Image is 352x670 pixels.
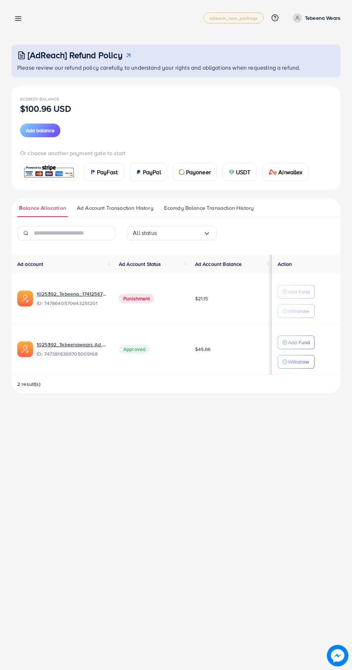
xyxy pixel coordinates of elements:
[195,295,208,302] span: $21.15
[20,163,78,181] a: card
[288,287,310,296] p: Add Fund
[119,294,154,303] span: Punishment
[127,226,217,240] div: Search for option
[17,63,336,72] p: Please review our refund policy carefully to understand your rights and obligations when requesti...
[157,227,203,239] input: Search for option
[17,341,33,357] img: ic-ads-acc.e4c84228.svg
[288,307,309,315] p: Withdraw
[20,96,59,102] span: Ecomdy Balance
[327,645,348,666] img: image
[20,149,332,157] p: Or choose another payment gate to start
[278,168,302,176] span: Airwallex
[119,260,161,268] span: Ad Account Status
[278,260,292,268] span: Action
[278,285,315,299] button: Add Fund
[278,336,315,349] button: Add Fund
[23,164,75,180] img: card
[278,304,315,318] button: Withdraw
[195,346,211,353] span: $45.66
[84,163,124,181] a: cardPayFast
[179,169,185,175] img: card
[236,168,251,176] span: USDT
[28,50,122,60] h3: [AdReach] Refund Policy
[305,14,341,22] p: Tebeena Wears
[20,104,71,113] p: $100.96 USD
[290,13,341,23] a: Tebeena Wears
[133,227,157,239] span: All status
[17,291,33,306] img: ic-ads-acc.e4c84228.svg
[263,163,309,181] a: cardAirwallex
[77,204,153,212] span: Ad Account Transaction History
[278,355,315,369] button: Withdraw
[288,357,309,366] p: Withdraw
[20,124,60,137] button: Add balance
[26,127,55,134] span: Add balance
[203,13,264,23] a: adreach_new_package
[17,260,43,268] span: Ad account
[37,350,107,357] span: ID: 7473816369705009168
[119,345,150,354] span: Approved
[37,290,107,297] a: 1025392_Tebeena_1741256711649
[97,168,118,176] span: PayFast
[19,204,66,212] span: Balance Allocation
[37,300,107,307] span: ID: 7478640570643251201
[186,168,211,176] span: Payoneer
[223,163,257,181] a: cardUSDT
[37,290,107,307] div: <span class='underline'>1025392_Tebeena_1741256711649</span></br>7478640570643251201
[269,169,277,175] img: card
[37,341,107,357] div: <span class='underline'>1025392_Tebeenawears Ad account_1740133483196</span></br>7473816369705009168
[288,338,310,347] p: Add Fund
[130,163,167,181] a: cardPayPal
[17,380,41,388] span: 2 result(s)
[209,16,258,20] span: adreach_new_package
[229,169,235,175] img: card
[195,260,242,268] span: Ad Account Balance
[136,169,142,175] img: card
[173,163,217,181] a: cardPayoneer
[164,204,254,212] span: Ecomdy Balance Transaction History
[90,169,96,175] img: card
[143,168,161,176] span: PayPal
[37,341,107,348] a: 1025392_Tebeenawears Ad account_1740133483196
